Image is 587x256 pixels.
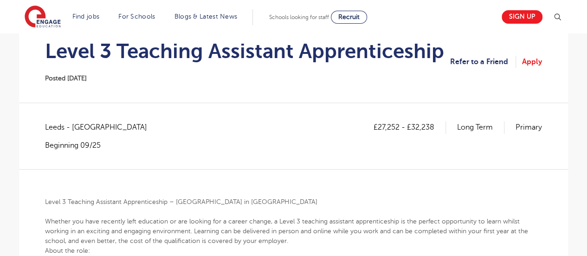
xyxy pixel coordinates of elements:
[174,13,238,20] a: Blogs & Latest News
[457,121,504,133] p: Long Term
[269,14,329,20] span: Schools looking for staff
[118,13,155,20] a: For Schools
[516,121,542,133] p: Primary
[45,217,542,246] p: Whether you have recently left education or are looking for a career change, a Level 3 teaching a...
[45,247,90,254] b: About the role:
[45,198,317,205] b: Level 3 Teaching Assistant Apprenticeship – [GEOGRAPHIC_DATA] in [GEOGRAPHIC_DATA]
[45,39,444,63] h1: Level 3 Teaching Assistant Apprenticeship
[331,11,367,24] a: Recruit
[450,56,516,68] a: Refer to a Friend
[374,121,446,133] p: £27,252 - £32,238
[25,6,61,29] img: Engage Education
[522,56,542,68] a: Apply
[45,121,156,133] span: Leeds - [GEOGRAPHIC_DATA]
[45,140,156,151] p: Beginning 09/25
[72,13,100,20] a: Find jobs
[338,13,360,20] span: Recruit
[502,10,542,24] a: Sign up
[45,75,87,82] span: Posted [DATE]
